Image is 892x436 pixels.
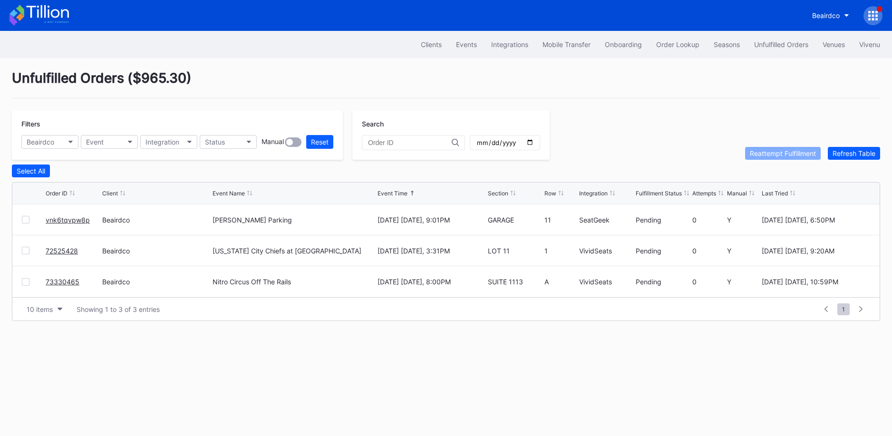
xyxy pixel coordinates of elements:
[12,165,50,177] button: Select All
[754,40,808,48] div: Unfulfilled Orders
[140,135,197,149] button: Integration
[421,40,442,48] div: Clients
[656,40,699,48] div: Order Lookup
[859,40,880,48] div: Vivenu
[823,40,845,48] div: Venues
[579,216,633,224] div: SeatGeek
[727,216,759,224] div: Y
[544,216,577,224] div: 11
[727,190,747,197] div: Manual
[102,216,211,224] div: Beairdco
[213,216,292,224] div: [PERSON_NAME] Parking
[747,36,815,53] button: Unfulfilled Orders
[692,216,725,224] div: 0
[837,303,850,315] span: 1
[805,7,856,24] button: Beairdco
[262,137,284,147] div: Manual
[488,247,542,255] div: LOT 11
[21,120,333,128] div: Filters
[205,138,225,146] div: Status
[200,135,257,149] button: Status
[762,278,870,286] div: [DATE] [DATE], 10:59PM
[456,40,477,48] div: Events
[311,138,329,146] div: Reset
[579,190,608,197] div: Integration
[46,216,90,224] a: vnk6tqvpw8p
[378,278,486,286] div: [DATE] [DATE], 8:00PM
[579,247,633,255] div: VividSeats
[544,190,556,197] div: Row
[579,278,633,286] div: VividSeats
[491,40,528,48] div: Integrations
[86,138,104,146] div: Event
[535,36,598,53] button: Mobile Transfer
[27,305,53,313] div: 10 items
[46,278,79,286] a: 73330465
[636,216,690,224] div: Pending
[714,40,740,48] div: Seasons
[762,190,788,197] div: Last Tried
[762,216,870,224] div: [DATE] [DATE], 6:50PM
[213,190,245,197] div: Event Name
[22,303,67,316] button: 10 items
[815,36,852,53] button: Venues
[449,36,484,53] button: Events
[378,216,486,224] div: [DATE] [DATE], 9:01PM
[102,247,211,255] div: Beairdco
[81,135,138,149] button: Event
[828,147,880,160] button: Refresh Table
[12,70,880,98] div: Unfulfilled Orders ( $965.30 )
[378,190,407,197] div: Event Time
[833,149,875,157] div: Refresh Table
[145,138,179,146] div: Integration
[649,36,707,53] button: Order Lookup
[692,190,716,197] div: Attempts
[77,305,160,313] div: Showing 1 to 3 of 3 entries
[362,120,540,128] div: Search
[306,135,333,149] button: Reset
[21,135,78,149] button: Beairdco
[488,216,542,224] div: GARAGE
[213,247,361,255] div: [US_STATE] City Chiefs at [GEOGRAPHIC_DATA]
[544,247,577,255] div: 1
[46,190,68,197] div: Order ID
[707,36,747,53] button: Seasons
[636,278,690,286] div: Pending
[46,247,78,255] a: 72525428
[605,40,642,48] div: Onboarding
[727,278,759,286] div: Y
[692,278,725,286] div: 0
[102,278,211,286] div: Beairdco
[213,278,291,286] div: Nitro Circus Off The Rails
[852,36,887,53] button: Vivenu
[27,138,54,146] div: Beairdco
[17,167,45,175] div: Select All
[378,247,486,255] div: [DATE] [DATE], 3:31PM
[543,40,591,48] div: Mobile Transfer
[762,247,870,255] div: [DATE] [DATE], 9:20AM
[692,247,725,255] div: 0
[636,247,690,255] div: Pending
[488,278,542,286] div: SUITE 1113
[636,190,682,197] div: Fulfillment Status
[414,36,449,53] button: Clients
[544,278,577,286] div: A
[750,149,816,157] div: Reattempt Fulfillment
[812,11,840,19] div: Beairdco
[745,147,821,160] button: Reattempt Fulfillment
[488,190,508,197] div: Section
[598,36,649,53] button: Onboarding
[368,139,452,146] input: Order ID
[484,36,535,53] button: Integrations
[727,247,759,255] div: Y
